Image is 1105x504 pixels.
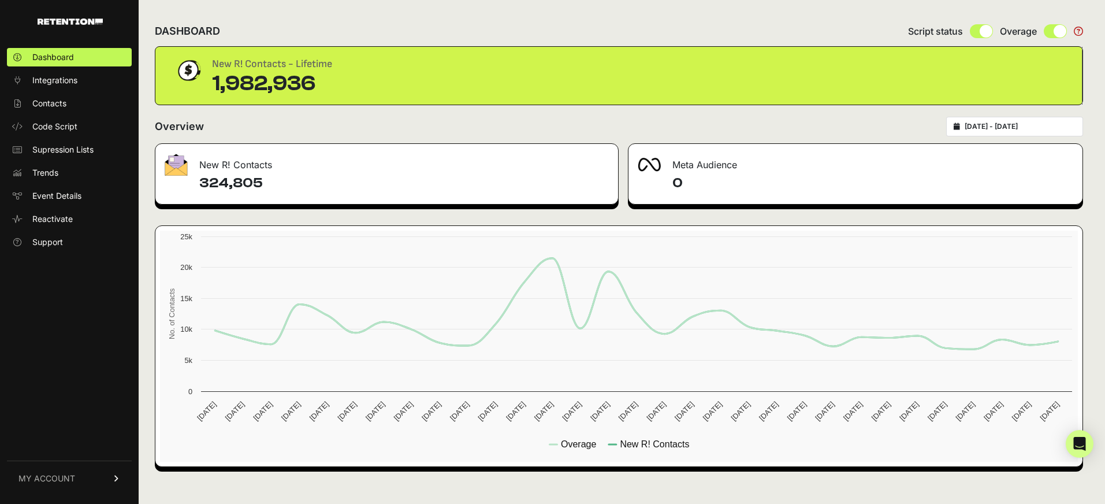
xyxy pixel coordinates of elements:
[188,387,192,396] text: 0
[155,118,204,135] h2: Overview
[155,23,220,39] h2: DASHBOARD
[638,158,661,172] img: fa-meta-2f981b61bb99beabf952f7030308934f19ce035c18b003e963880cc3fabeebb7.png
[620,439,689,449] text: New R! Contacts
[251,400,274,423] text: [DATE]
[168,288,176,339] text: No. of Contacts
[628,144,1083,179] div: Meta Audience
[926,400,948,423] text: [DATE]
[199,174,609,192] h4: 324,805
[308,400,330,423] text: [DATE]
[842,400,864,423] text: [DATE]
[701,400,724,423] text: [DATE]
[729,400,751,423] text: [DATE]
[813,400,836,423] text: [DATE]
[7,94,132,113] a: Contacts
[1000,24,1037,38] span: Overage
[7,461,132,496] a: MY ACCOUNT
[7,210,132,228] a: Reactivate
[212,72,332,95] div: 1,982,936
[280,400,302,423] text: [DATE]
[7,71,132,90] a: Integrations
[165,154,188,176] img: fa-envelope-19ae18322b30453b285274b1b8af3d052b27d846a4fbe8435d1a52b978f639a2.png
[392,400,415,423] text: [DATE]
[180,325,192,333] text: 10k
[1039,400,1061,423] text: [DATE]
[32,98,66,109] span: Contacts
[180,232,192,241] text: 25k
[533,400,555,423] text: [DATE]
[908,24,963,38] span: Script status
[364,400,386,423] text: [DATE]
[672,174,1074,192] h4: 0
[32,236,63,248] span: Support
[420,400,442,423] text: [DATE]
[504,400,527,423] text: [DATE]
[561,400,583,423] text: [DATE]
[561,439,596,449] text: Overage
[477,400,499,423] text: [DATE]
[212,56,332,72] div: New R! Contacts - Lifetime
[224,400,246,423] text: [DATE]
[1010,400,1033,423] text: [DATE]
[336,400,358,423] text: [DATE]
[32,121,77,132] span: Code Script
[180,263,192,272] text: 20k
[757,400,780,423] text: [DATE]
[645,400,667,423] text: [DATE]
[617,400,639,423] text: [DATE]
[7,140,132,159] a: Supression Lists
[954,400,977,423] text: [DATE]
[174,56,203,85] img: dollar-coin-05c43ed7efb7bc0c12610022525b4bbbb207c7efeef5aecc26f025e68dcafac9.png
[32,144,94,155] span: Supression Lists
[870,400,892,423] text: [DATE]
[155,144,618,179] div: New R! Contacts
[38,18,103,25] img: Retention.com
[32,167,58,179] span: Trends
[7,187,132,205] a: Event Details
[180,294,192,303] text: 15k
[1066,430,1093,458] div: Open Intercom Messenger
[7,233,132,251] a: Support
[32,51,74,63] span: Dashboard
[673,400,695,423] text: [DATE]
[32,75,77,86] span: Integrations
[982,400,1004,423] text: [DATE]
[589,400,611,423] text: [DATE]
[195,400,218,423] text: [DATE]
[448,400,471,423] text: [DATE]
[32,213,73,225] span: Reactivate
[184,356,192,365] text: 5k
[18,473,75,484] span: MY ACCOUNT
[32,190,81,202] span: Event Details
[7,117,132,136] a: Code Script
[7,48,132,66] a: Dashboard
[898,400,920,423] text: [DATE]
[7,164,132,182] a: Trends
[786,400,808,423] text: [DATE]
